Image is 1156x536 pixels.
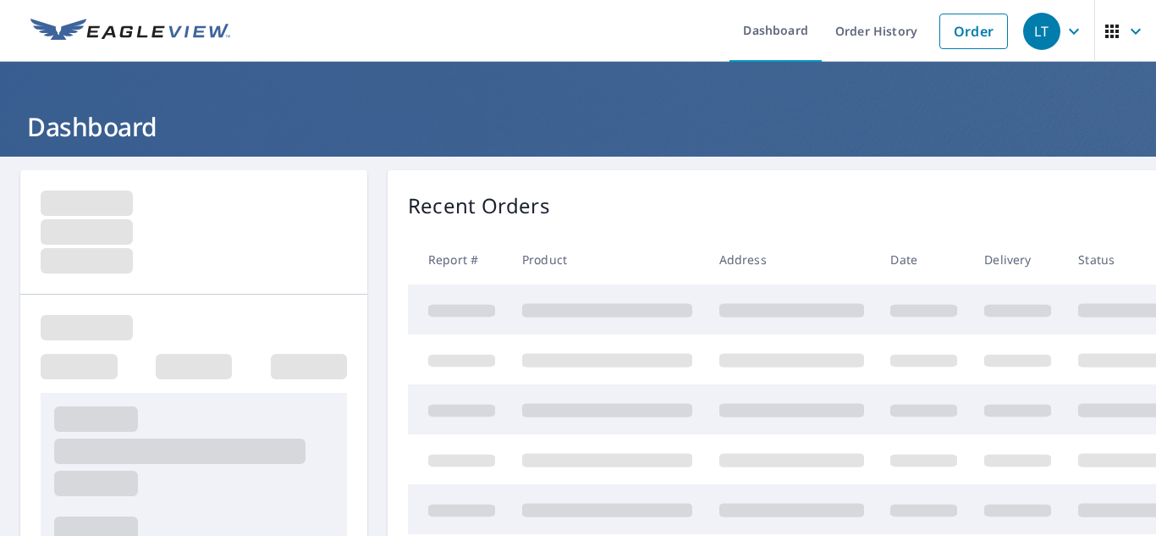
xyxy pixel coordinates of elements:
th: Report # [408,235,509,285]
th: Product [509,235,706,285]
th: Address [706,235,878,285]
th: Delivery [971,235,1065,285]
div: LT [1023,13,1060,50]
p: Recent Orders [408,191,550,221]
h1: Dashboard [20,109,1136,144]
img: EV Logo [30,19,230,44]
th: Date [877,235,971,285]
a: Order [939,14,1008,49]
